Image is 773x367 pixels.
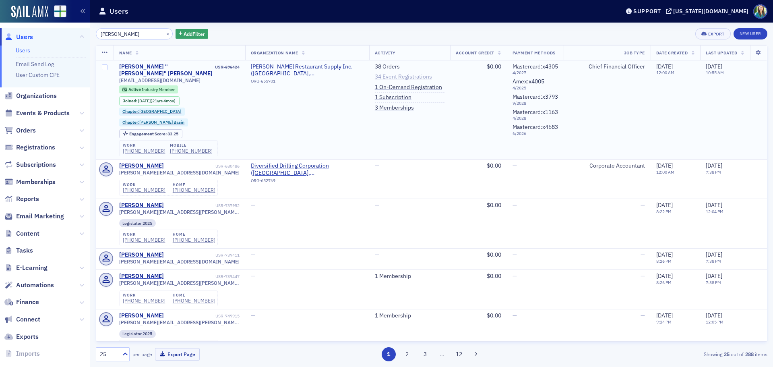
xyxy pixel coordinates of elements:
[123,187,165,193] div: [PHONE_NUMBER]
[4,281,54,290] a: Automations
[513,70,558,75] span: 4 / 2027
[633,8,661,15] div: Support
[513,312,517,319] span: —
[122,120,184,125] a: Chapter:[PERSON_NAME] Basin
[119,118,188,126] div: Chapter:
[129,132,178,136] div: 83.25
[16,47,30,54] a: Users
[119,85,178,93] div: Active: Active: Industry Member
[706,251,722,258] span: [DATE]
[96,28,173,39] input: Search…
[11,6,48,19] img: SailAMX
[16,332,39,341] span: Exports
[656,70,674,75] time: 12:00 AM
[706,280,721,285] time: 7:38 PM
[173,298,215,304] div: [PHONE_NUMBER]
[119,259,240,265] span: [PERSON_NAME][EMAIL_ADDRESS][DOMAIN_NAME]
[170,148,213,154] a: [PHONE_NUMBER]
[122,119,139,125] span: Chapter :
[123,143,165,148] div: work
[165,253,240,258] div: USR-739411
[16,143,55,152] span: Registrations
[123,298,165,304] a: [PHONE_NUMBER]
[142,87,175,92] span: Industry Member
[513,63,558,70] span: Mastercard : x4305
[165,164,240,169] div: USR-680486
[4,349,40,358] a: Imports
[375,104,414,112] a: 3 Memberships
[375,201,379,209] span: —
[513,251,517,258] span: —
[16,315,40,324] span: Connect
[375,162,379,169] span: —
[706,70,724,75] time: 10:55 AM
[666,8,751,14] button: [US_STATE][DOMAIN_NAME]
[129,131,167,137] span: Engagement Score :
[119,170,240,176] span: [PERSON_NAME][EMAIL_ADDRESS][DOMAIN_NAME]
[4,33,33,41] a: Users
[251,162,364,176] a: Diversified Drilling Corporation ([GEOGRAPHIC_DATA], [GEOGRAPHIC_DATA])
[16,263,48,272] span: E-Learning
[513,93,558,100] span: Mastercard : x3793
[123,232,165,237] div: work
[487,63,501,70] span: $0.00
[400,347,414,361] button: 2
[753,4,767,19] span: Profile
[132,350,152,358] label: per page
[123,98,138,104] span: Joined :
[4,126,36,135] a: Orders
[418,347,432,361] button: 3
[706,162,722,169] span: [DATE]
[641,312,645,319] span: —
[173,293,215,298] div: home
[4,298,39,307] a: Finance
[251,251,255,258] span: —
[744,350,755,358] strong: 288
[513,50,556,56] span: Payment Methods
[251,63,364,77] a: [PERSON_NAME] Restaurant Supply Inc. ([GEOGRAPHIC_DATA], [GEOGRAPHIC_DATA])
[128,87,142,92] span: Active
[123,182,165,187] div: work
[569,63,645,70] div: Chief Financial Officer
[123,148,165,154] div: [PHONE_NUMBER]
[4,143,55,152] a: Registrations
[184,30,205,37] span: Add Filter
[173,237,215,243] a: [PHONE_NUMBER]
[173,232,215,237] div: home
[251,63,364,77] span: Dykes Restaurant Supply Inc. (Huntsville, AL)
[656,272,673,280] span: [DATE]
[251,272,255,280] span: —
[119,162,164,170] div: [PERSON_NAME]
[100,350,118,359] div: 25
[123,237,165,243] div: [PHONE_NUMBER]
[452,347,466,361] button: 12
[16,109,70,118] span: Events & Products
[251,201,255,209] span: —
[706,312,722,319] span: [DATE]
[706,169,721,175] time: 7:38 PM
[641,272,645,280] span: —
[119,312,164,319] div: [PERSON_NAME]
[119,330,156,338] div: Legislator 2025
[16,212,64,221] span: Email Marketing
[110,6,128,16] h1: Users
[513,116,558,121] span: 4 / 2028
[4,246,33,255] a: Tasks
[119,50,132,56] span: Name
[165,203,240,208] div: USR-737952
[155,348,200,361] button: Export Page
[119,280,240,286] span: [PERSON_NAME][EMAIL_ADDRESS][PERSON_NAME][DOMAIN_NAME]
[513,131,558,136] span: 6 / 2026
[16,229,39,238] span: Content
[251,312,255,319] span: —
[215,64,240,70] div: USR-696424
[173,187,215,193] div: [PHONE_NUMBER]
[375,84,442,91] a: 1 On-Demand Registration
[119,251,164,259] a: [PERSON_NAME]
[119,108,185,116] div: Chapter:
[119,319,240,326] span: [PERSON_NAME][EMAIL_ADDRESS][PERSON_NAME][DOMAIN_NAME]
[513,162,517,169] span: —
